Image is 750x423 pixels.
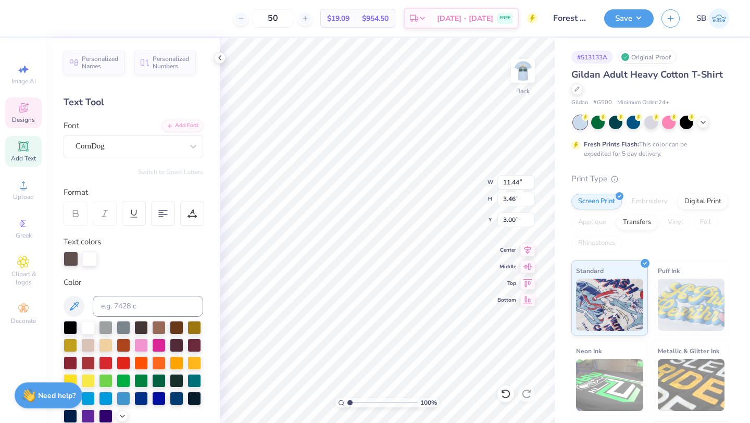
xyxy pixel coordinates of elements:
[576,279,643,331] img: Standard
[437,13,493,24] span: [DATE] - [DATE]
[64,277,203,289] div: Color
[499,15,510,22] span: FREE
[64,236,101,248] label: Text colors
[571,215,613,230] div: Applique
[658,265,680,276] span: Puff Ink
[138,168,203,176] button: Switch to Greek Letters
[11,154,36,163] span: Add Text
[16,231,32,240] span: Greek
[420,398,437,407] span: 100 %
[658,279,725,331] img: Puff Ink
[497,263,516,270] span: Middle
[584,140,712,158] div: This color can be expedited for 5 day delivery.
[584,140,639,148] strong: Fresh Prints Flash:
[253,9,293,28] input: – –
[64,186,204,198] div: Format
[571,235,622,251] div: Rhinestones
[617,98,669,107] span: Minimum Order: 24 +
[64,120,79,132] label: Font
[497,246,516,254] span: Center
[5,270,42,287] span: Clipart & logos
[545,8,596,29] input: Untitled Design
[82,55,119,70] span: Personalized Names
[327,13,349,24] span: $19.09
[593,98,612,107] span: # G500
[13,193,34,201] span: Upload
[709,8,729,29] img: Stephanie Bilsky
[497,296,516,304] span: Bottom
[658,359,725,411] img: Metallic & Glitter Ink
[93,296,203,317] input: e.g. 7428 c
[571,194,622,209] div: Screen Print
[512,60,533,81] img: Back
[162,120,203,132] div: Add Font
[678,194,728,209] div: Digital Print
[616,215,658,230] div: Transfers
[693,215,718,230] div: Foil
[11,77,36,85] span: Image AI
[497,280,516,287] span: Top
[696,13,706,24] span: SB
[618,51,677,64] div: Original Proof
[576,265,604,276] span: Standard
[12,116,35,124] span: Designs
[153,55,190,70] span: Personalized Numbers
[576,345,602,356] span: Neon Ink
[64,95,203,109] div: Text Tool
[516,86,530,96] div: Back
[571,68,723,81] span: Gildan Adult Heavy Cotton T-Shirt
[362,13,389,24] span: $954.50
[571,98,588,107] span: Gildan
[604,9,654,28] button: Save
[11,317,36,325] span: Decorate
[571,173,729,185] div: Print Type
[696,8,729,29] a: SB
[661,215,690,230] div: Vinyl
[658,345,719,356] span: Metallic & Glitter Ink
[576,359,643,411] img: Neon Ink
[38,391,76,401] strong: Need help?
[571,51,613,64] div: # 513133A
[625,194,674,209] div: Embroidery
